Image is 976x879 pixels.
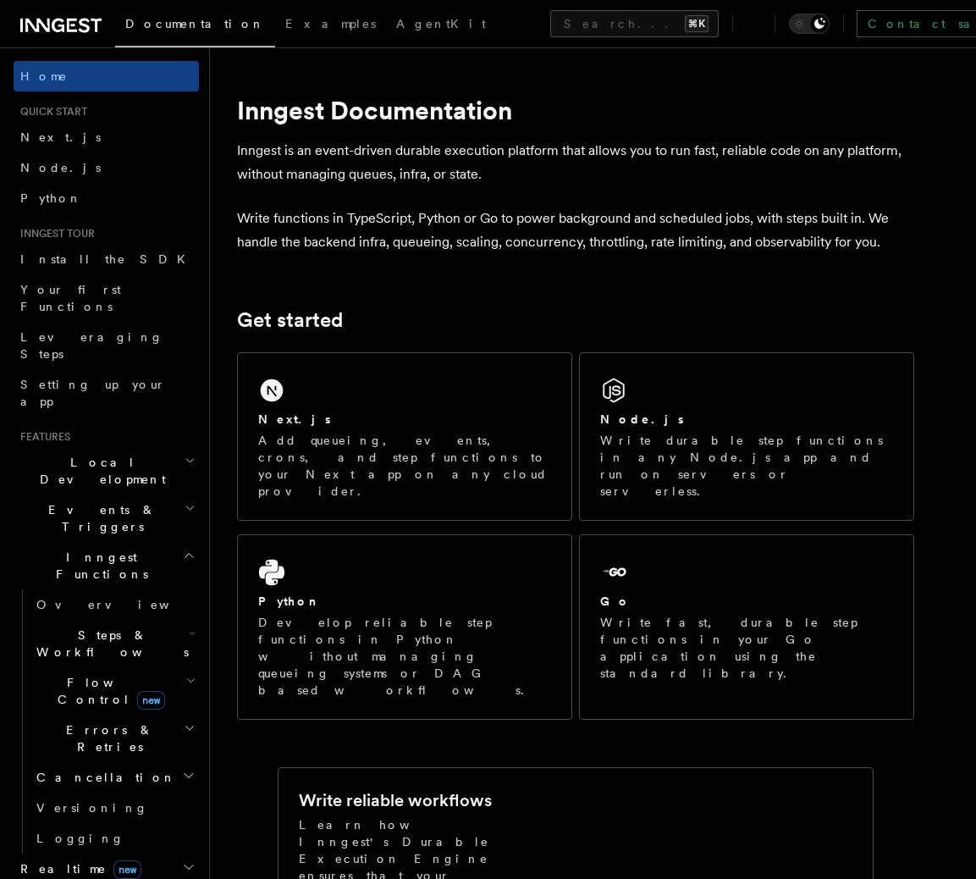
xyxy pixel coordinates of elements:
a: Examples [275,5,386,46]
a: Next.js [14,122,199,152]
span: new [113,860,141,879]
a: Overview [30,589,199,620]
button: Search...⌘K [550,10,719,37]
button: Events & Triggers [14,495,199,542]
div: Inngest Functions [14,589,199,854]
p: Inngest is an event-driven durable execution platform that allows you to run fast, reliable code ... [237,139,914,186]
button: Flow Controlnew [30,667,199,715]
a: Node.jsWrite durable step functions in any Node.js app and run on servers or serverless. [579,352,914,521]
p: Develop reliable step functions in Python without managing queueing systems or DAG based workflows. [258,614,551,699]
span: Setting up your app [20,378,166,408]
h2: Python [258,593,321,610]
span: Logging [36,832,124,845]
a: Setting up your app [14,369,199,417]
h1: Inngest Documentation [237,95,914,125]
span: Realtime [14,860,141,877]
span: Local Development [14,454,185,488]
h2: Go [600,593,631,610]
p: Write functions in TypeScript, Python or Go to power background and scheduled jobs, with steps bu... [237,207,914,254]
span: Leveraging Steps [20,330,163,361]
p: Write fast, durable step functions in your Go application using the standard library. [600,614,893,682]
a: Versioning [30,793,199,823]
span: Quick start [14,105,87,119]
span: Cancellation [30,769,176,786]
span: Install the SDK [20,252,196,266]
span: Errors & Retries [30,721,184,755]
a: Install the SDK [14,244,199,274]
a: AgentKit [386,5,496,46]
h2: Node.js [600,411,684,428]
a: Next.jsAdd queueing, events, crons, and step functions to your Next app on any cloud provider. [237,352,572,521]
span: Your first Functions [20,283,121,313]
h2: Next.js [258,411,331,428]
span: Steps & Workflows [30,627,189,661]
a: PythonDevelop reliable step functions in Python without managing queueing systems or DAG based wo... [237,534,572,720]
span: Next.js [20,130,101,144]
button: Errors & Retries [30,715,199,762]
span: Events & Triggers [14,501,185,535]
span: Features [14,430,70,444]
kbd: ⌘K [685,15,709,32]
span: Inngest Functions [14,549,183,583]
a: Your first Functions [14,274,199,322]
a: Get started [237,308,343,332]
a: Python [14,183,199,213]
a: Documentation [115,5,275,47]
a: Logging [30,823,199,854]
button: Cancellation [30,762,199,793]
span: Flow Control [30,674,186,708]
span: Overview [36,598,211,611]
button: Steps & Workflows [30,620,199,667]
span: Node.js [20,161,101,174]
span: Inngest tour [14,227,95,240]
span: new [137,691,165,710]
button: Toggle dark mode [789,14,830,34]
span: Python [20,191,82,205]
a: Home [14,61,199,91]
a: Leveraging Steps [14,322,199,369]
a: Node.js [14,152,199,183]
button: Inngest Functions [14,542,199,589]
p: Add queueing, events, crons, and step functions to your Next app on any cloud provider. [258,432,551,500]
h2: Write reliable workflows [299,788,492,812]
a: GoWrite fast, durable step functions in your Go application using the standard library. [579,534,914,720]
span: Versioning [36,801,148,815]
span: Home [20,68,68,85]
span: AgentKit [396,17,486,30]
p: Write durable step functions in any Node.js app and run on servers or serverless. [600,432,893,500]
span: Examples [285,17,376,30]
span: Documentation [125,17,265,30]
button: Local Development [14,447,199,495]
